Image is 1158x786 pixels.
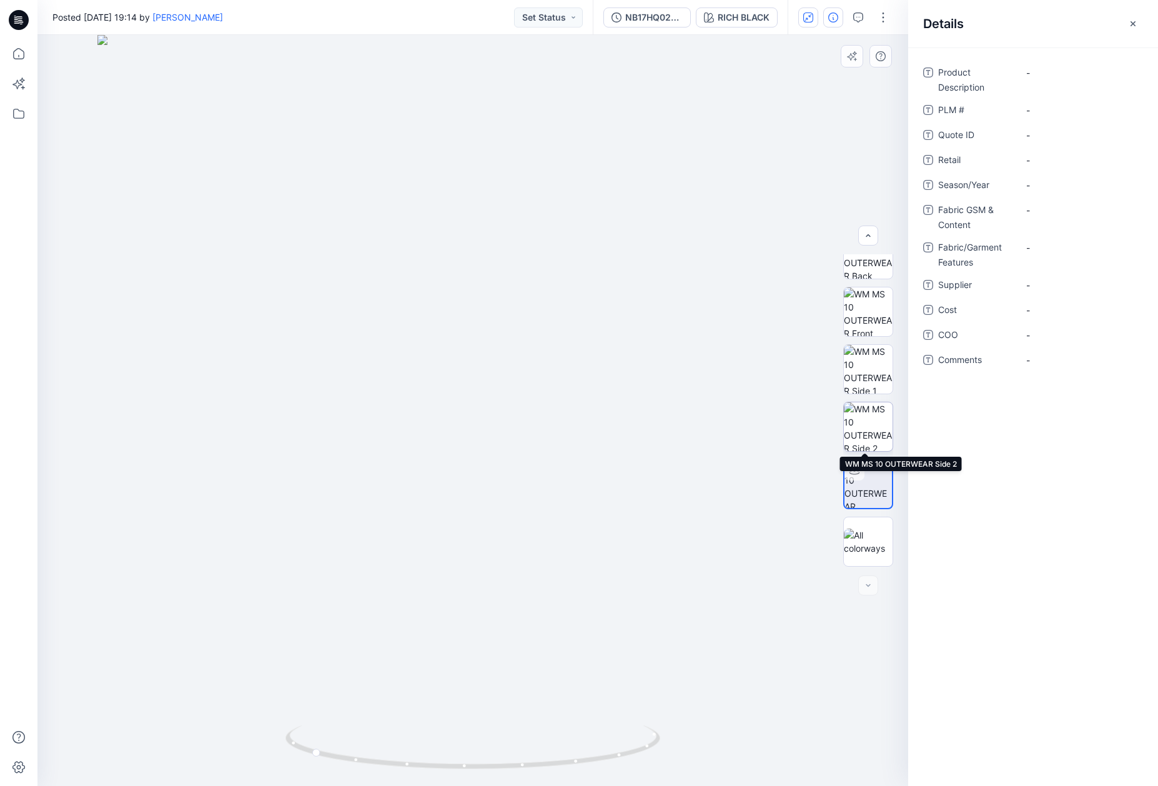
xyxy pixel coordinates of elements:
span: Cost [938,302,1013,320]
span: - [1026,204,1135,217]
span: Posted [DATE] 19:14 by [52,11,223,24]
span: Product Description [938,65,1013,95]
a: [PERSON_NAME] [152,12,223,22]
span: Fabric/Garment Features [938,240,1013,270]
button: NB17HQ023869-7163K326 New Bead [603,7,691,27]
img: WM MS 10 OUTERWEAR Back [844,230,893,279]
button: Details [823,7,843,27]
span: - [1026,179,1135,192]
div: RICH BLACK [718,11,770,24]
span: - [1026,329,1135,342]
span: - [1026,241,1135,254]
img: WM MS 10 OUTERWEAR Side 2 [844,402,893,451]
span: Quote ID [938,127,1013,145]
span: - [1026,129,1135,142]
span: - [1026,354,1135,367]
span: PLM # [938,102,1013,120]
span: Season/Year [938,177,1013,195]
span: - [1026,279,1135,292]
img: WM MS 10 OUTERWEAR Side 1 [844,345,893,394]
h2: Details [923,16,964,31]
span: COO [938,327,1013,345]
button: RICH BLACK [696,7,778,27]
div: NB17HQ023869-7163K326 New Bead [625,11,683,24]
img: WM MS 10 OUTERWEAR Front [844,287,893,336]
img: All colorways [844,529,893,555]
span: - [1026,104,1135,117]
span: Supplier [938,277,1013,295]
span: - [1026,304,1135,317]
span: - [1026,66,1135,79]
span: - [1026,154,1135,167]
span: Comments [938,352,1013,370]
span: Fabric GSM & Content [938,202,1013,232]
span: Retail [938,152,1013,170]
img: WM MS 10 OUTERWEAR Turntable with Avatar [844,460,892,508]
